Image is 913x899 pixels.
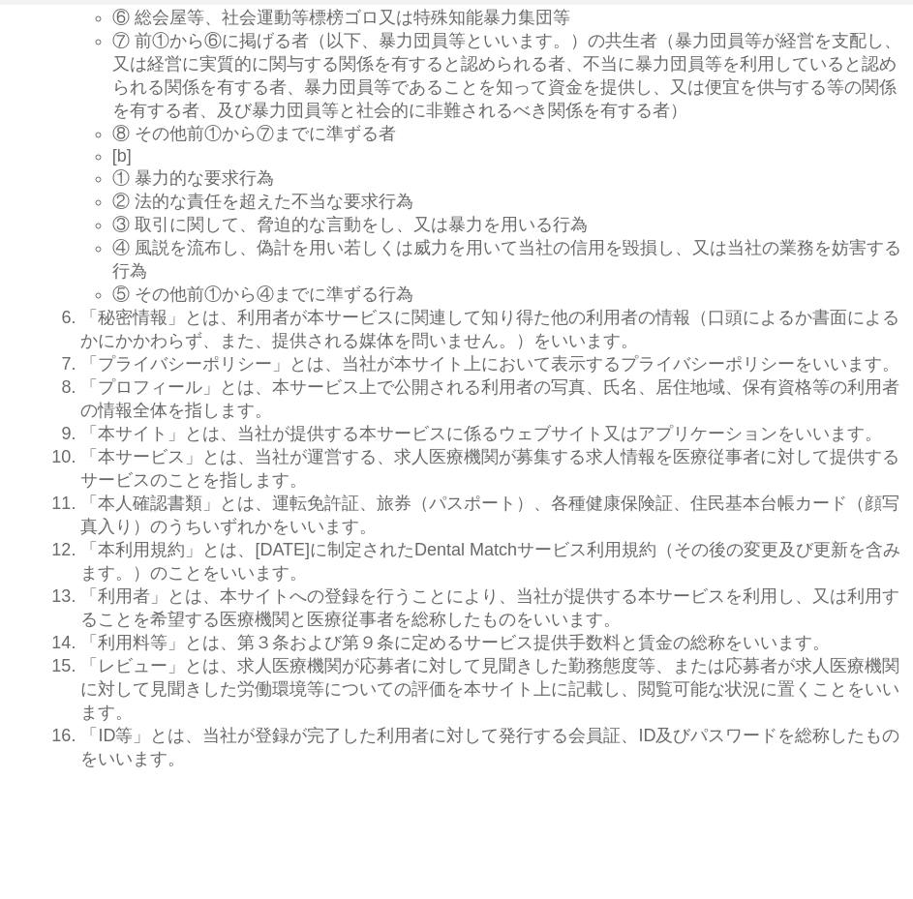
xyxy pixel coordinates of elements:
[80,586,899,629] span: 「利用者」とは、本サイトへの登録を行うことにより、当社が提供する本サービスを利用し、又は利用することを希望する医療機関と医療従事者を総称したものをいいます。
[80,540,900,583] span: 「本利用規約」とは、[DATE]に制定されたDental Matchサービス利用規約（その後の変更及び更新を含みます。）のことをいいます。
[80,633,830,652] span: 「利用料等」とは、第３条および第９条に定めるサービス提供手数料と賃金の総称をいいます。
[112,238,901,281] span: ④ 風説を流布し、偽計を用い若しくは威力を用いて当社の信用を毀損し、又は当社の業務を妨害する行為
[112,285,413,304] span: ⑤ その他前①から④までに準ずる行為
[80,424,882,443] span: 「本サイト」とは、当社が提供する本サービスに係るウェブサイト又はアプリケーションをいいます。
[80,494,899,536] span: 「本人確認書類」とは、運転免許証、旅券（パスポート）、各種健康保険証、住民基本台帳カード（顔写真入り）のうちいずれかをいいます。
[80,656,899,722] span: 「レビュー」とは、求人医療機関が応募者に対して見聞きした勤務態度等、または応募者が求人医療機関に対して見聞きした労働環境等についての評価を本サイト上に記載し、閲覧可能な状況に置くことをいいます。
[80,447,899,490] span: 「本サービス」とは、当社が運営する、求人医療機関が募集する求人情報を医療従事者に対して提供するサービスのことを指します。
[80,354,899,374] span: 「プライバシーポリシー」とは、当社が本サイト上において表示するプライバシーポリシーをいいます。
[112,168,274,188] span: ① 暴力的な要求行為
[112,192,413,211] span: ② 法的な責任を超えた不当な要求行為
[80,308,899,350] span: 「秘密情報」とは、利用者が本サービスに関連して知り得た他の利用者の情報（口頭によるか書面によるかにかかわらず、また、提供される媒体を問いません。）をいいます。
[112,146,132,165] span: [b]
[80,726,899,768] span: 「ID等」とは、当社が登録が完了した利用者に対して発行する会員証、ID及びパスワードを総称したものをいいます。
[112,31,901,120] span: ⑦ 前①から⑥に掲げる者（以下、暴力団員等といいます。）の共生者（暴力団員等が経営を支配し、又は経営に実質的に関与する関係を有すると認められる者、不当に暴力団員等を利用していると認められる関係を...
[112,8,570,27] span: ⑥ 総会屋等、社会運動等標榜ゴロ又は特殊知能暴力集団等
[80,377,899,420] span: 「プロフィール」とは、本サービス上で公開される利用者の写真、氏名、居住地域、保有資格等の利用者の情報全体を指します。
[112,124,396,143] span: ⑧ その他前①から⑦までに準ずる者
[112,215,588,234] span: ③ 取引に関して、脅迫的な言動をし、又は暴力を用いる行為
